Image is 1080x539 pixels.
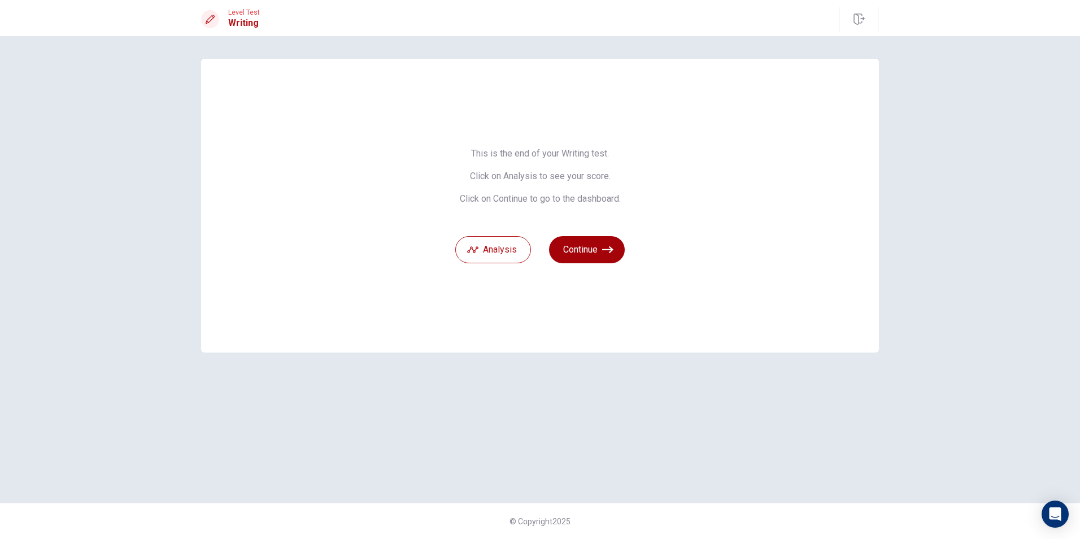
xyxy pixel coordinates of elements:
span: Level Test [228,8,260,16]
button: Continue [549,236,625,263]
span: © Copyright 2025 [509,517,571,526]
span: This is the end of your Writing test. Click on Analysis to see your score. Click on Continue to g... [455,148,625,205]
div: Open Intercom Messenger [1042,501,1069,528]
button: Analysis [455,236,531,263]
h1: Writing [228,16,260,30]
